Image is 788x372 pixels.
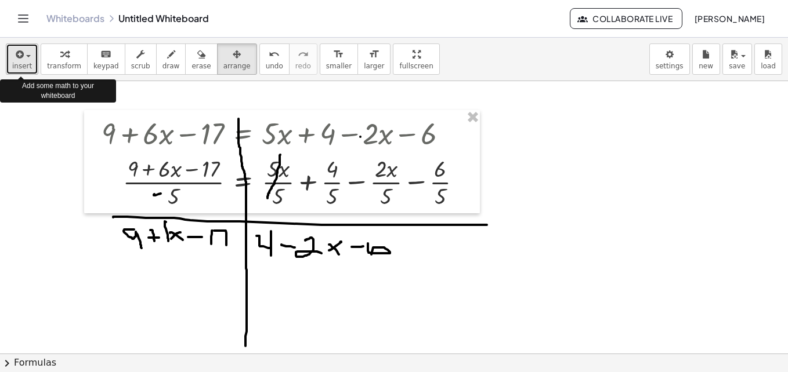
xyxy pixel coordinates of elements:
[298,48,309,61] i: redo
[326,62,352,70] span: smaller
[87,43,125,75] button: keyboardkeypad
[47,62,81,70] span: transform
[393,43,439,75] button: fullscreen
[692,43,720,75] button: new
[6,43,38,75] button: insert
[162,62,180,70] span: draw
[191,62,211,70] span: erase
[320,43,358,75] button: format_sizesmaller
[93,62,119,70] span: keypad
[100,48,111,61] i: keyboard
[12,62,32,70] span: insert
[125,43,157,75] button: scrub
[295,62,311,70] span: redo
[722,43,752,75] button: save
[649,43,690,75] button: settings
[364,62,384,70] span: larger
[570,8,682,29] button: Collaborate Live
[761,62,776,70] span: load
[14,9,32,28] button: Toggle navigation
[41,43,88,75] button: transform
[156,43,186,75] button: draw
[729,62,745,70] span: save
[266,62,283,70] span: undo
[131,62,150,70] span: scrub
[259,43,290,75] button: undoundo
[656,62,684,70] span: settings
[289,43,317,75] button: redoredo
[694,13,765,24] span: [PERSON_NAME]
[399,62,433,70] span: fullscreen
[46,13,104,24] a: Whiteboards
[269,48,280,61] i: undo
[223,62,251,70] span: arrange
[368,48,379,61] i: format_size
[685,8,774,29] button: [PERSON_NAME]
[333,48,344,61] i: format_size
[357,43,391,75] button: format_sizelarger
[754,43,782,75] button: load
[217,43,257,75] button: arrange
[185,43,217,75] button: erase
[699,62,713,70] span: new
[580,13,673,24] span: Collaborate Live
